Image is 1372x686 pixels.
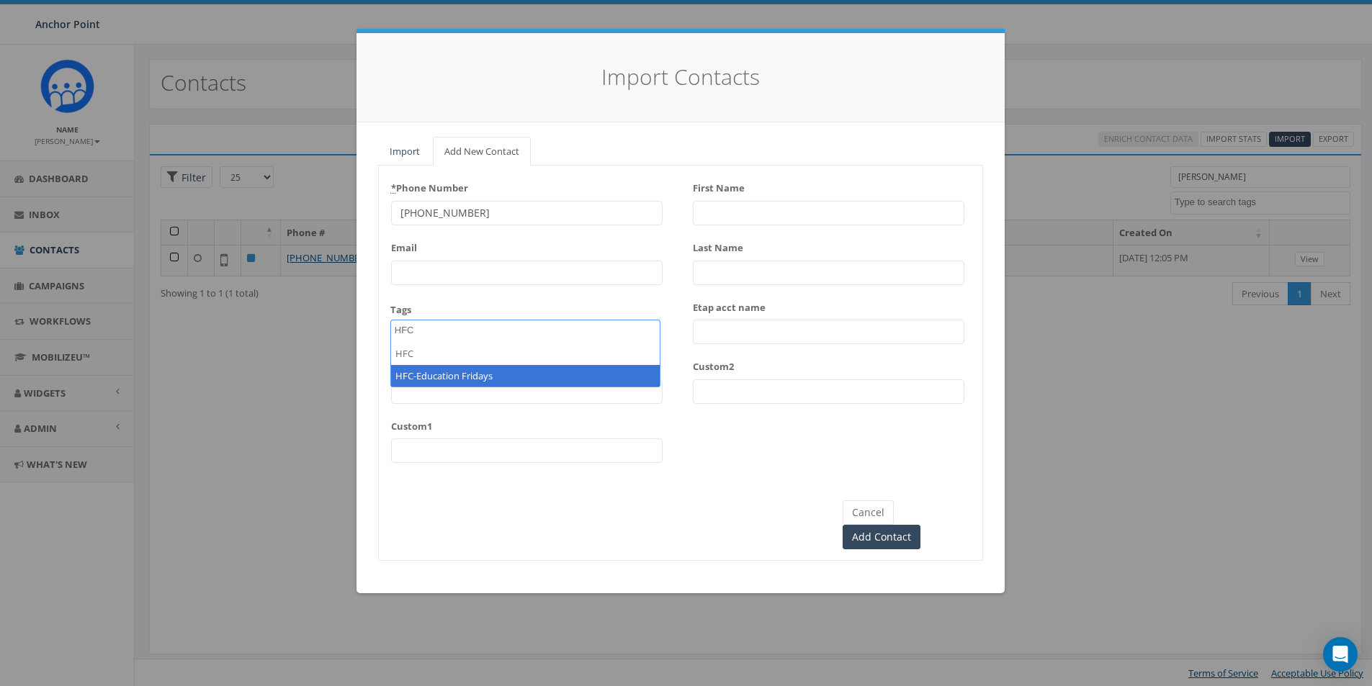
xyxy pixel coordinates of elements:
[843,500,894,525] button: Cancel
[391,176,468,195] label: Phone Number
[391,415,432,433] label: Custom1
[391,181,396,194] abbr: required
[390,303,411,317] label: Tags
[693,296,766,315] label: Etap acct name
[843,525,920,549] input: Add Contact
[378,137,431,166] a: Import
[395,324,423,337] textarea: Search
[378,62,983,93] h4: Import Contacts
[433,137,531,166] a: Add New Contact
[693,355,734,374] label: Custom2
[391,201,663,225] input: +1 214-248-4342
[391,261,663,285] input: Enter a valid email address (e.g., example@domain.com)
[1323,637,1358,672] div: Open Intercom Messenger
[391,236,417,255] label: Email
[693,176,745,195] label: First Name
[391,343,660,365] li: HFC
[391,365,660,387] li: HFC-Education Fridays
[693,236,743,255] label: Last Name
